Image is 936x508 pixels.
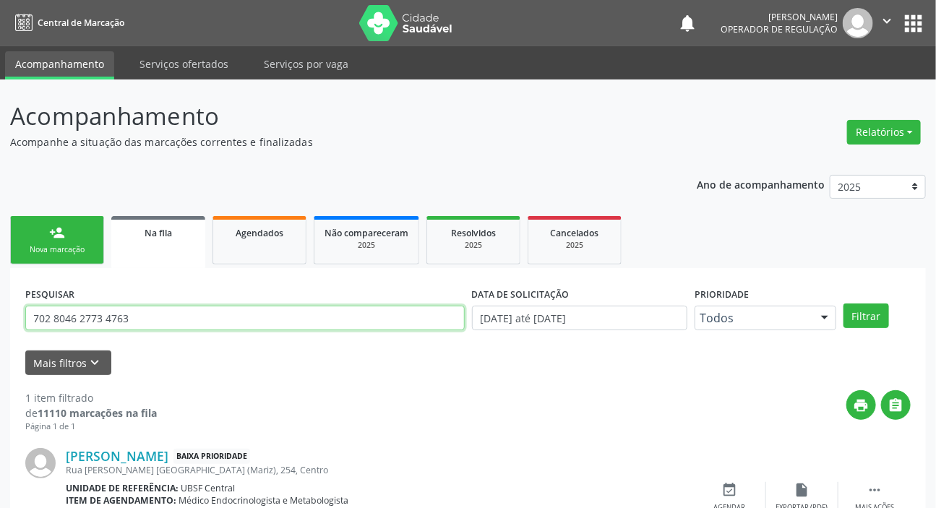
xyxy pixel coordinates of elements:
[794,482,810,498] i: insert_drive_file
[325,240,408,251] div: 2025
[129,51,239,77] a: Serviços ofertados
[451,227,496,239] span: Resolvidos
[254,51,358,77] a: Serviços por vaga
[145,227,172,239] span: Na fila
[854,397,870,413] i: print
[49,225,65,241] div: person_add
[66,448,168,464] a: [PERSON_NAME]
[236,227,283,239] span: Agendados
[867,482,883,498] i: 
[721,23,838,35] span: Operador de regulação
[21,244,93,255] div: Nova marcação
[181,482,236,494] span: UBSF Central
[38,406,157,420] strong: 11110 marcações na fila
[847,120,921,145] button: Relatórios
[843,303,889,328] button: Filtrar
[25,306,465,330] input: Nome, CNS
[10,98,651,134] p: Acompanhamento
[888,397,904,413] i: 
[472,283,570,306] label: DATA DE SOLICITAÇÃO
[700,311,807,325] span: Todos
[25,405,157,421] div: de
[25,448,56,478] img: img
[722,482,738,498] i: event_available
[10,11,124,35] a: Central de Marcação
[38,17,124,29] span: Central de Marcação
[472,306,688,330] input: Selecione um intervalo
[843,8,873,38] img: img
[25,283,74,306] label: PESQUISAR
[551,227,599,239] span: Cancelados
[437,240,510,251] div: 2025
[66,482,179,494] b: Unidade de referência:
[25,350,111,376] button: Mais filtroskeyboard_arrow_down
[721,11,838,23] div: [PERSON_NAME]
[901,11,926,36] button: apps
[846,390,876,420] button: print
[697,175,825,193] p: Ano de acompanhamento
[66,494,176,507] b: Item de agendamento:
[25,421,157,433] div: Página 1 de 1
[695,283,749,306] label: Prioridade
[179,494,349,507] span: Médico Endocrinologista e Metabologista
[5,51,114,79] a: Acompanhamento
[10,134,651,150] p: Acompanhe a situação das marcações correntes e finalizadas
[66,464,694,476] div: Rua [PERSON_NAME] [GEOGRAPHIC_DATA] (Mariz), 254, Centro
[677,13,697,33] button: notifications
[87,355,103,371] i: keyboard_arrow_down
[25,390,157,405] div: 1 item filtrado
[881,390,911,420] button: 
[173,449,250,464] span: Baixa Prioridade
[538,240,611,251] div: 2025
[325,227,408,239] span: Não compareceram
[873,8,901,38] button: 
[879,13,895,29] i: 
